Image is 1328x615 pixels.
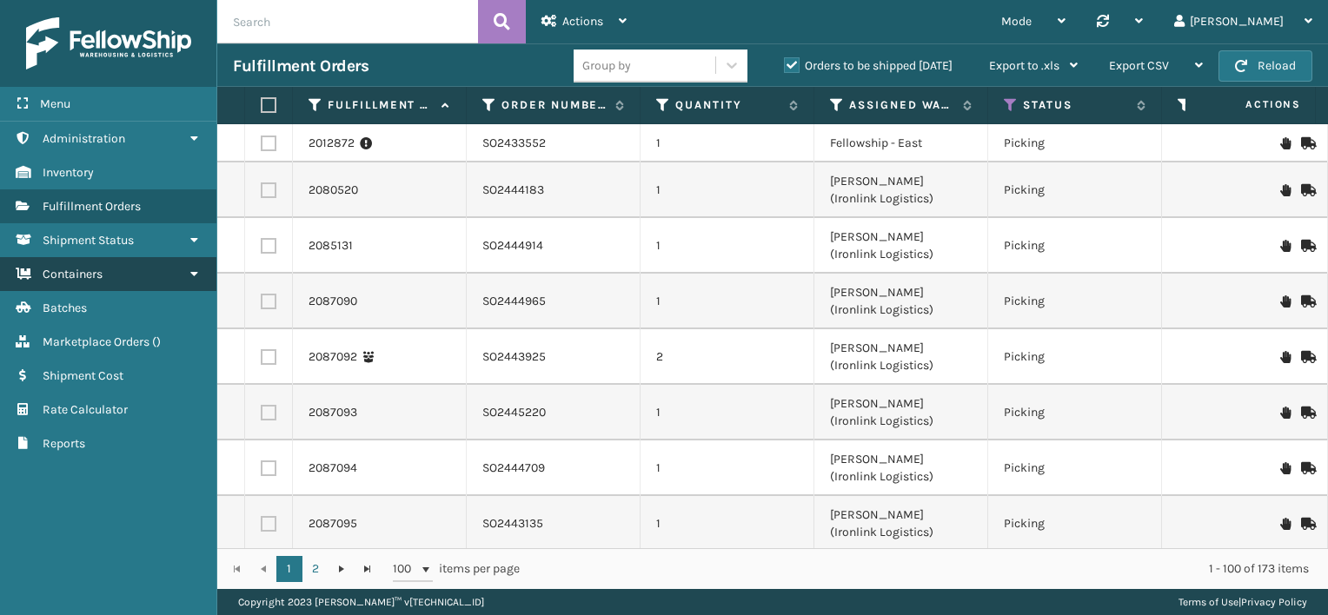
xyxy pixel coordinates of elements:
[43,267,103,281] span: Containers
[1301,462,1311,474] i: Mark as Shipped
[988,385,1162,440] td: Picking
[393,560,419,578] span: 100
[329,556,355,582] a: Go to the next page
[1001,14,1032,29] span: Mode
[309,135,355,152] a: 2012872
[1280,351,1291,363] i: On Hold
[393,556,520,582] span: items per page
[309,515,357,532] a: 2087095
[1301,407,1311,419] i: Mark as Shipped
[43,402,128,417] span: Rate Calculator
[814,440,988,496] td: [PERSON_NAME] (Ironlink Logistics)
[849,97,954,113] label: Assigned Warehouse
[814,329,988,385] td: [PERSON_NAME] (Ironlink Logistics)
[1301,295,1311,307] i: Mark as Shipped
[302,556,329,582] a: 2
[482,182,544,199] a: SO2444183
[40,96,70,111] span: Menu
[641,124,814,162] td: 1
[988,124,1162,162] td: Picking
[1301,240,1311,252] i: Mark as Shipped
[152,334,161,349] span: ( )
[641,218,814,274] td: 1
[43,334,149,349] span: Marketplace Orders
[641,274,814,329] td: 1
[309,293,357,310] a: 2087090
[1218,50,1312,82] button: Reload
[1280,137,1291,149] i: On Hold
[814,124,988,162] td: Fellowship - East
[233,56,369,76] h3: Fulfillment Orders
[641,496,814,552] td: 1
[501,97,607,113] label: Order Number
[988,274,1162,329] td: Picking
[814,496,988,552] td: [PERSON_NAME] (Ironlink Logistics)
[641,162,814,218] td: 1
[482,293,546,310] a: SO2444965
[1280,518,1291,530] i: On Hold
[814,274,988,329] td: [PERSON_NAME] (Ironlink Logistics)
[482,348,546,366] a: SO2443925
[1191,90,1311,119] span: Actions
[1179,596,1238,608] a: Terms of Use
[641,385,814,440] td: 1
[544,560,1309,578] div: 1 - 100 of 173 items
[641,440,814,496] td: 1
[1109,58,1169,73] span: Export CSV
[26,17,191,69] img: logo
[43,199,141,214] span: Fulfillment Orders
[1301,518,1311,530] i: Mark as Shipped
[814,385,988,440] td: [PERSON_NAME] (Ironlink Logistics)
[641,329,814,385] td: 2
[482,460,545,477] a: SO2444709
[328,97,433,113] label: Fulfillment Order Id
[1280,462,1291,474] i: On Hold
[309,460,357,477] a: 2087094
[1280,407,1291,419] i: On Hold
[43,301,87,315] span: Batches
[988,162,1162,218] td: Picking
[43,165,94,180] span: Inventory
[43,233,134,248] span: Shipment Status
[276,556,302,582] a: 1
[582,56,631,75] div: Group by
[988,496,1162,552] td: Picking
[309,182,358,199] a: 2080520
[1241,596,1307,608] a: Privacy Policy
[1301,184,1311,196] i: Mark as Shipped
[989,58,1059,73] span: Export to .xls
[238,589,484,615] p: Copyright 2023 [PERSON_NAME]™ v [TECHNICAL_ID]
[675,97,780,113] label: Quantity
[814,162,988,218] td: [PERSON_NAME] (Ironlink Logistics)
[482,237,543,255] a: SO2444914
[355,556,381,582] a: Go to the last page
[482,404,546,421] a: SO2445220
[1280,295,1291,307] i: On Hold
[784,58,953,73] label: Orders to be shipped [DATE]
[43,131,125,146] span: Administration
[309,404,357,421] a: 2087093
[43,436,85,451] span: Reports
[361,562,375,576] span: Go to the last page
[335,562,349,576] span: Go to the next page
[482,135,546,152] a: SO2433552
[309,348,357,366] a: 2087092
[43,368,123,383] span: Shipment Cost
[988,218,1162,274] td: Picking
[988,440,1162,496] td: Picking
[988,329,1162,385] td: Picking
[1301,351,1311,363] i: Mark as Shipped
[1280,184,1291,196] i: On Hold
[1280,240,1291,252] i: On Hold
[1023,97,1128,113] label: Status
[482,515,543,532] a: SO2443135
[562,14,603,29] span: Actions
[1301,137,1311,149] i: Mark as Shipped
[1179,589,1307,615] div: |
[309,237,353,255] a: 2085131
[814,218,988,274] td: [PERSON_NAME] (Ironlink Logistics)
